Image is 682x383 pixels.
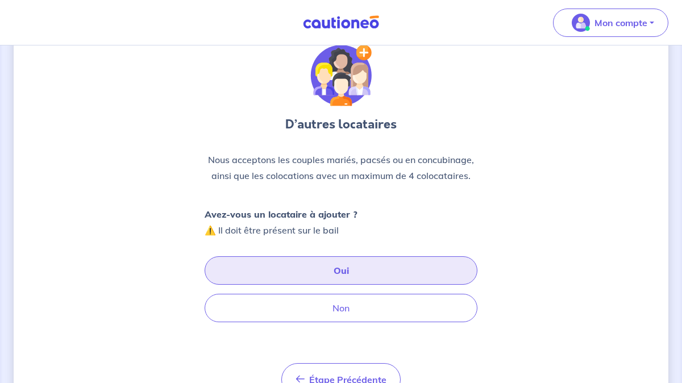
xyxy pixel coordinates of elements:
[205,294,477,322] button: Non
[205,209,357,220] strong: Avez-vous un locataire à ajouter ?
[205,256,477,285] button: Oui
[310,45,372,106] img: illu_tenants_plus.svg
[205,206,357,238] p: ⚠️ Il doit être présent sur le bail
[298,15,384,30] img: Cautioneo
[553,9,668,37] button: illu_account_valid_menu.svgMon compte
[572,14,590,32] img: illu_account_valid_menu.svg
[205,115,477,134] h3: D’autres locataires
[594,16,647,30] p: Mon compte
[205,152,477,184] p: Nous acceptons les couples mariés, pacsés ou en concubinage, ainsi que les colocations avec un ma...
